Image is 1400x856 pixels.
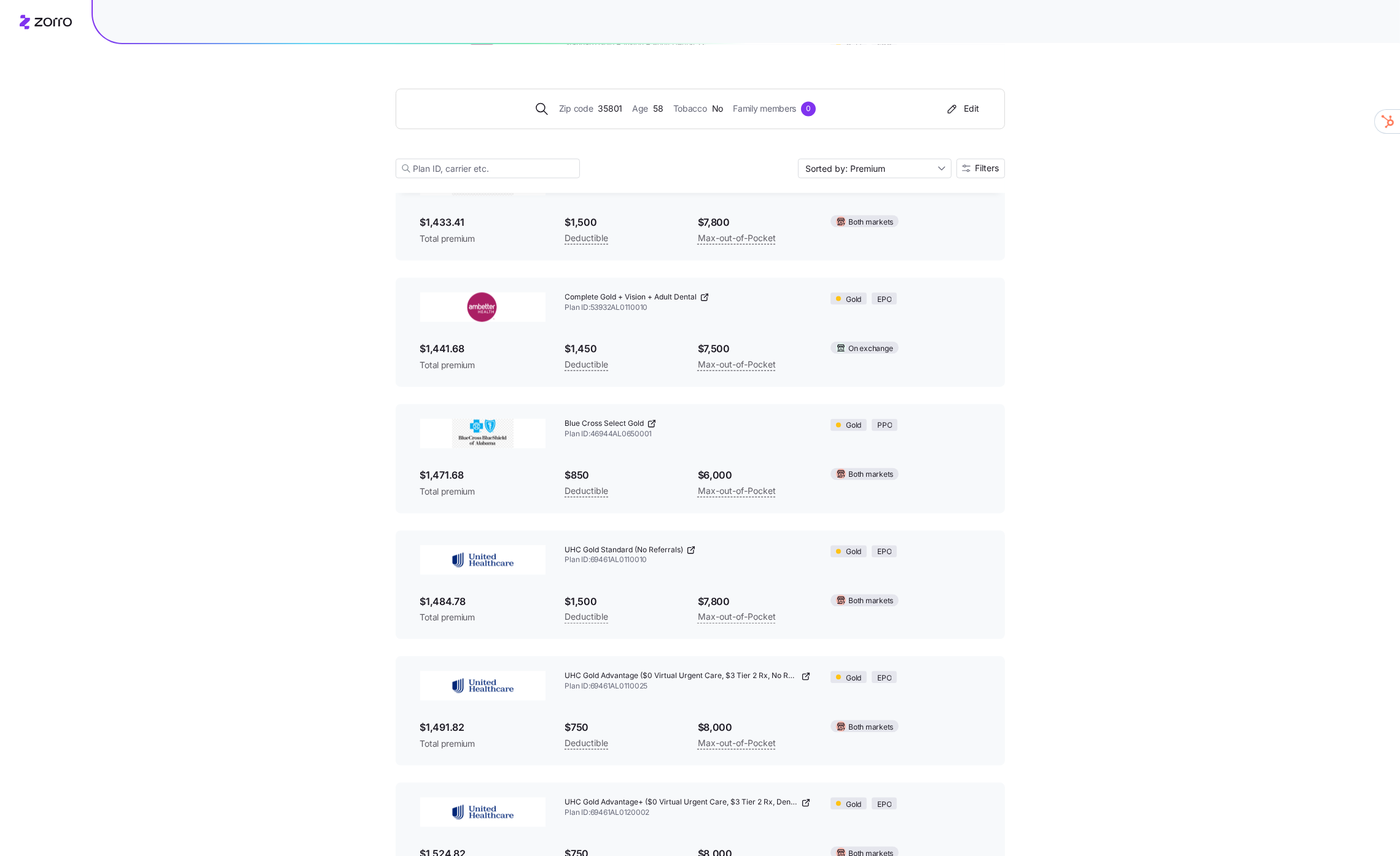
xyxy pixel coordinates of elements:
span: $7,800 [698,594,811,609]
span: Plan ID: 69461AL0120002 [565,808,811,818]
span: Total premium [420,611,546,623]
span: Max-out-of-Pocket [698,231,776,245]
span: Deductible [565,231,609,245]
span: UHC Gold Advantage ($0 Virtual Urgent Care, $3 Tier 2 Rx, No Referrals) [565,671,799,681]
span: $1,500 [565,215,678,230]
span: EPO [877,294,891,306]
span: $7,500 [698,341,811,357]
span: Total premium [420,485,546,498]
span: Family members [733,102,796,115]
span: Gold [846,673,861,684]
span: 58 [653,102,663,115]
span: No [712,102,723,115]
img: BlueCross BlueShield of Alabama [420,418,546,448]
span: Plan ID: 69461AL0110010 [565,555,811,565]
span: Gold [846,420,861,431]
span: Plan ID: 46944AL0650001 [565,429,811,439]
img: Ambetter [420,292,546,322]
span: Complete Gold + Vision + Adult Dental [565,292,697,303]
span: Age [632,102,648,115]
span: PPO [877,420,892,431]
span: $850 [565,468,678,483]
span: $1,450 [565,341,678,357]
span: Both markets [848,722,893,733]
span: Deductible [565,736,609,750]
span: Zip code [559,102,593,115]
img: UnitedHealthcare [420,545,546,574]
span: Max-out-of-Pocket [698,736,776,750]
span: Gold [846,294,861,306]
span: $1,433.41 [420,215,546,230]
img: UnitedHealthcare [420,797,546,827]
span: Max-out-of-Pocket [698,357,776,372]
span: UHC Gold Standard (No Referrals) [565,545,684,555]
span: Blue Cross Select Gold [565,418,644,429]
span: $6,000 [698,468,811,483]
span: Max-out-of-Pocket [698,609,776,624]
input: Plan ID, carrier etc. [396,158,580,178]
img: UnitedHealthcare [420,671,546,700]
span: $1,441.68 [420,341,546,357]
span: $1,484.78 [420,594,546,609]
span: $8,000 [698,720,811,735]
span: EPO [877,799,891,811]
span: 35801 [598,102,622,115]
span: EPO [877,673,891,684]
span: Gold [846,546,861,558]
span: Both markets [848,469,893,480]
button: Filters [956,158,1005,178]
span: Deductible [565,609,609,624]
span: $1,491.82 [420,720,546,735]
span: Deductible [565,357,609,372]
span: $7,800 [698,215,811,230]
span: Total premium [420,738,546,750]
span: Deductible [565,484,609,498]
span: Both markets [848,595,893,607]
input: Sort by [798,158,952,178]
span: On exchange [848,343,893,355]
span: Both markets [848,217,893,228]
span: Plan ID: 69461AL0110025 [565,681,811,692]
span: Tobacco [673,102,707,115]
span: $750 [565,720,678,735]
button: Edit [940,99,985,118]
span: Max-out-of-Pocket [698,484,776,498]
span: $1,471.68 [420,468,546,483]
span: UHC Gold Advantage+ ($0 Virtual Urgent Care, $3 Tier 2 Rx, Dental + Vision, No Referrals) [565,797,799,808]
span: Total premium [420,359,546,371]
span: Filters [976,164,999,172]
span: Plan ID: 53932AL0110010 [565,303,811,313]
span: EPO [877,546,891,558]
div: 0 [801,101,816,116]
span: $1,500 [565,594,678,609]
div: Edit [945,102,980,115]
span: Gold [846,799,861,811]
span: Total premium [420,233,546,245]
